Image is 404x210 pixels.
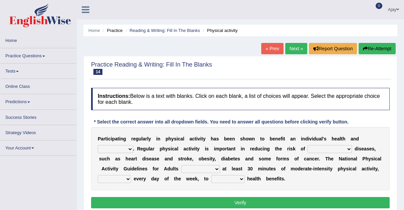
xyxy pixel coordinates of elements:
[148,136,151,141] b: y
[215,156,216,161] b: ,
[238,156,240,161] b: s
[281,166,284,171] b: o
[88,28,100,33] a: Home
[152,146,154,151] b: r
[289,146,290,151] b: i
[224,136,227,141] b: b
[197,146,200,151] b: y
[233,166,236,171] b: e
[143,146,146,151] b: g
[348,156,351,161] b: o
[164,156,167,161] b: a
[309,43,357,54] button: Report Question
[342,156,345,161] b: a
[264,156,268,161] b: m
[263,146,264,151] b: i
[156,136,157,141] b: i
[284,136,285,141] b: t
[261,43,283,54] a: « Prev
[279,146,282,151] b: e
[266,166,269,171] b: u
[182,156,184,161] b: r
[214,136,216,141] b: a
[107,166,109,171] b: t
[201,27,238,34] li: Physical activity
[151,156,154,161] b: a
[189,136,192,141] b: a
[157,166,159,171] b: r
[228,156,231,161] b: b
[0,140,76,153] a: Your Account
[127,166,130,171] b: u
[325,156,328,161] b: T
[157,156,159,161] b: e
[248,156,251,161] b: n
[225,156,228,161] b: a
[281,136,282,141] b: f
[98,93,130,99] b: Instructions:
[304,156,307,161] b: c
[301,146,304,151] b: o
[173,166,174,171] b: l
[227,136,230,141] b: e
[135,156,137,161] b: t
[335,136,337,141] b: e
[229,146,231,151] b: a
[187,156,189,161] b: k
[368,156,371,161] b: y
[267,146,270,151] b: g
[374,156,375,161] b: i
[133,136,136,141] b: e
[264,146,267,151] b: n
[259,156,262,161] b: s
[227,146,229,151] b: t
[184,156,187,161] b: o
[323,136,324,141] b: '
[133,156,135,161] b: r
[262,166,264,171] b: i
[305,136,308,141] b: d
[200,136,201,141] b: i
[350,156,353,161] b: n
[149,146,150,151] b: l
[171,136,174,141] b: y
[0,48,76,61] a: Practice Questions
[241,146,242,151] b: i
[197,136,200,141] b: v
[103,136,105,141] b: r
[101,136,103,141] b: a
[287,156,289,161] b: s
[304,146,305,151] b: f
[201,136,203,141] b: t
[176,136,178,141] b: i
[220,146,223,151] b: p
[248,166,250,171] b: 3
[174,166,176,171] b: t
[204,156,207,161] b: e
[317,156,319,161] b: r
[91,88,390,110] h4: Below is a text with blanks. Click on each blank, a list of choices will appear. Select the appro...
[115,136,117,141] b: a
[91,197,390,208] button: Verify
[260,136,262,141] b: t
[353,136,356,141] b: n
[260,146,263,151] b: c
[105,166,107,171] b: c
[353,156,356,161] b: a
[194,136,196,141] b: t
[139,166,142,171] b: n
[375,156,378,161] b: c
[91,118,351,125] div: * Select the correct answer into all dropdown fields. You need to answer all questions before cli...
[143,136,145,141] b: a
[198,156,201,161] b: o
[351,136,353,141] b: a
[145,136,147,141] b: r
[192,136,195,141] b: c
[137,146,140,151] b: R
[150,146,153,151] b: a
[153,166,154,171] b: f
[290,146,293,151] b: s
[231,156,233,161] b: e
[107,136,108,141] b: i
[232,136,235,141] b: n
